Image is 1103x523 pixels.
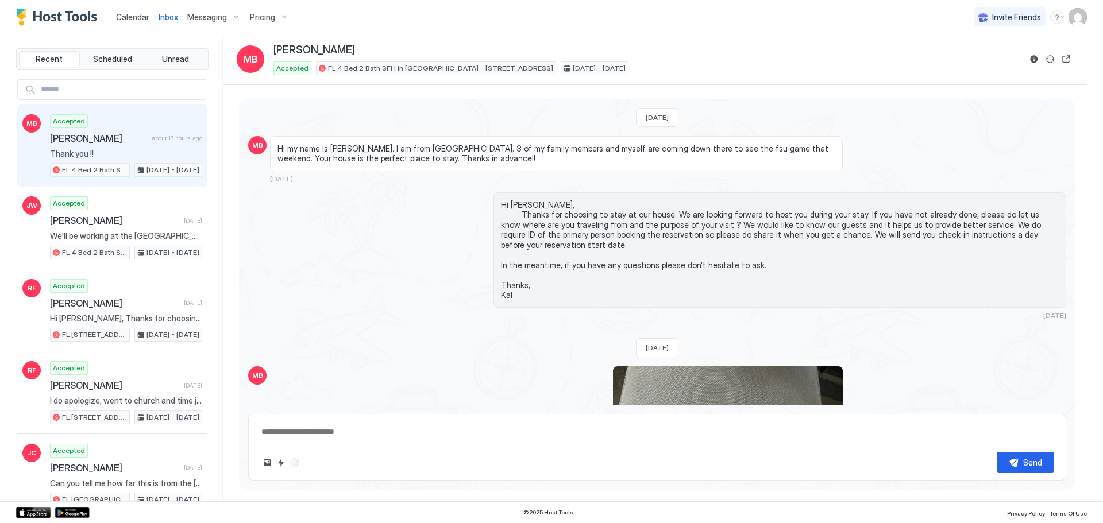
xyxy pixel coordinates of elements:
[50,215,179,226] span: [PERSON_NAME]
[55,507,90,518] a: Google Play Store
[50,133,147,144] span: [PERSON_NAME]
[53,445,85,456] span: Accepted
[36,54,63,64] span: Recent
[62,330,127,340] span: FL [STREET_ADDRESS]
[50,297,179,309] span: [PERSON_NAME]
[16,48,209,70] div: tab-group
[28,365,36,375] span: RF
[50,396,202,406] span: I do apologize, went to church and time just got away from me. I am sending a new request now
[93,54,132,64] span: Scheduled
[62,412,127,423] span: FL [STREET_ADDRESS]
[1050,506,1087,518] a: Terms Of Use
[646,343,669,352] span: [DATE]
[184,217,202,224] span: [DATE]
[523,509,573,516] span: © 2025 Host Tools
[146,247,199,258] span: [DATE] - [DATE]
[997,452,1054,473] button: Send
[1027,52,1041,66] button: Reservation information
[184,299,202,307] span: [DATE]
[162,54,189,64] span: Unread
[146,165,199,175] span: [DATE] - [DATE]
[1007,506,1045,518] a: Privacy Policy
[26,118,37,129] span: MB
[1069,8,1087,26] div: User profile
[252,140,263,150] span: MB
[62,165,127,175] span: FL 4 Bed 2 Bath SFH in [GEOGRAPHIC_DATA] - [STREET_ADDRESS]
[1043,311,1066,320] span: [DATE]
[252,370,263,381] span: MB
[573,63,626,73] span: [DATE] - [DATE]
[26,200,37,211] span: JW
[116,12,149,22] span: Calendar
[146,412,199,423] span: [DATE] - [DATE]
[146,494,199,505] span: [DATE] - [DATE]
[159,12,178,22] span: Inbox
[1050,510,1087,517] span: Terms Of Use
[53,363,85,373] span: Accepted
[36,80,207,99] input: Input Field
[50,379,179,391] span: [PERSON_NAME]
[1007,510,1045,517] span: Privacy Policy
[50,462,179,474] span: [PERSON_NAME]
[50,478,202,489] span: Can you tell me how far this is from the [GEOGRAPHIC_DATA] campus? Thanks.
[53,198,85,208] span: Accepted
[62,247,127,258] span: FL 4 Bed 2 Bath SFH in [GEOGRAPHIC_DATA] - [STREET_ADDRESS]
[277,144,835,164] span: Hi my name is [PERSON_NAME]. I am from [GEOGRAPHIC_DATA]. 3 of my family members and myself are c...
[646,113,669,122] span: [DATE]
[50,149,202,159] span: Thank you !!
[16,507,51,518] a: App Store
[159,11,178,23] a: Inbox
[146,330,199,340] span: [DATE] - [DATE]
[260,456,274,470] button: Upload image
[53,116,85,126] span: Accepted
[19,51,80,67] button: Recent
[116,11,149,23] a: Calendar
[270,175,293,183] span: [DATE]
[992,12,1041,22] span: Invite Friends
[62,494,127,505] span: FL [GEOGRAPHIC_DATA] way 8C
[50,313,202,324] span: Hi [PERSON_NAME], Thanks for choosing to stay at our house. We are looking forward to host you du...
[187,12,227,22] span: Messaging
[53,281,85,291] span: Accepted
[1043,52,1057,66] button: Sync reservation
[28,283,36,293] span: RF
[152,134,202,142] span: about 17 hours ago
[82,51,143,67] button: Scheduled
[501,200,1059,300] span: Hi [PERSON_NAME], Thanks for choosing to stay at our house. We are looking forward to host you du...
[50,231,202,241] span: We'll be working at the [GEOGRAPHIC_DATA] campus and your place looks perfect
[27,448,36,458] span: JC
[145,51,206,67] button: Unread
[273,44,355,57] span: [PERSON_NAME]
[184,382,202,389] span: [DATE]
[274,456,288,470] button: Quick reply
[328,63,553,73] span: FL 4 Bed 2 Bath SFH in [GEOGRAPHIC_DATA] - [STREET_ADDRESS]
[276,63,308,73] span: Accepted
[244,52,258,66] span: MB
[184,464,202,471] span: [DATE]
[1059,52,1073,66] button: Open reservation
[250,12,275,22] span: Pricing
[1050,10,1064,24] div: menu
[16,9,102,26] a: Host Tools Logo
[1023,456,1042,468] div: Send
